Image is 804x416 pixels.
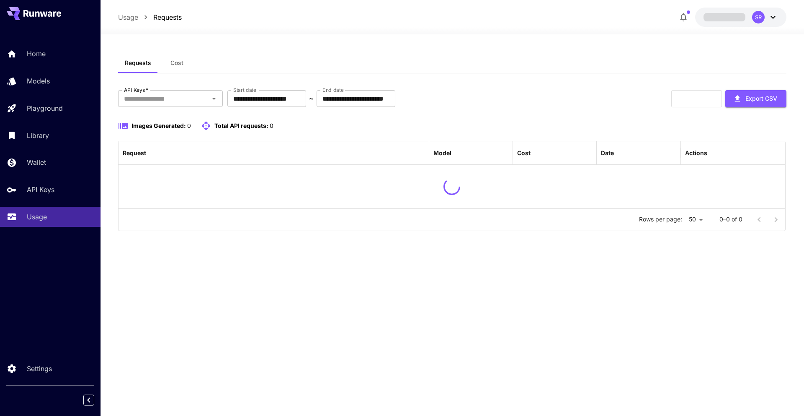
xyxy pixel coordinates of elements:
button: Open [208,93,220,104]
p: Models [27,76,50,86]
div: SR [752,11,765,23]
p: Playground [27,103,63,113]
a: Usage [118,12,138,22]
button: SR [695,8,786,27]
label: API Keys [124,86,148,94]
p: Usage [27,212,47,222]
label: End date [322,86,343,94]
div: Collapse sidebar [90,393,100,408]
span: Cost [170,59,183,67]
p: Home [27,49,46,59]
span: 0 [270,122,273,129]
p: API Keys [27,185,54,195]
p: ~ [309,94,314,104]
a: Requests [153,12,182,22]
p: Wallet [27,157,46,167]
span: 0 [187,122,191,129]
div: Date [601,149,614,156]
nav: breadcrumb [118,12,182,22]
label: Start date [233,86,256,94]
span: Requests [125,59,151,67]
p: Settings [27,364,52,374]
div: Actions [685,149,707,156]
button: Collapse sidebar [83,395,94,406]
p: Library [27,130,49,140]
button: Export CSV [725,90,786,107]
p: 0–0 of 0 [719,215,742,224]
span: Images Generated: [131,122,186,129]
div: Cost [517,149,531,156]
span: Total API requests: [214,122,268,129]
div: Model [433,149,451,156]
p: Rows per page: [639,215,682,224]
div: Request [123,149,146,156]
div: 50 [685,213,706,226]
